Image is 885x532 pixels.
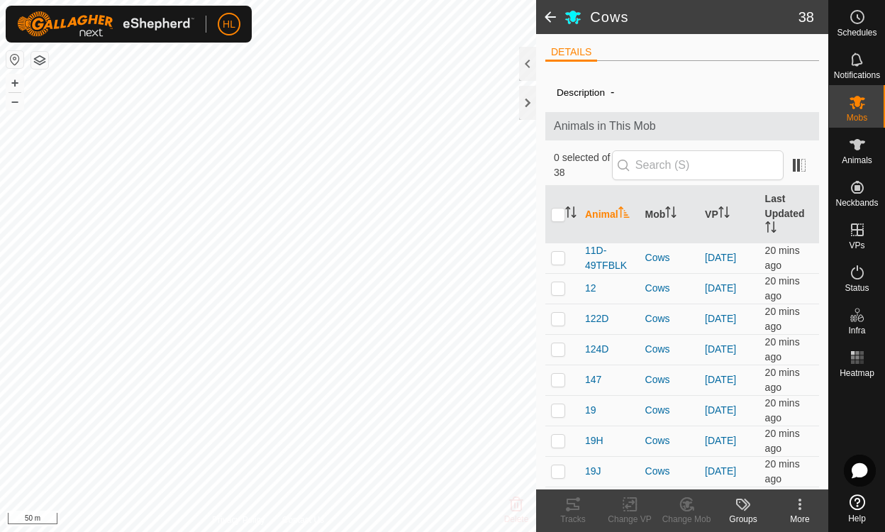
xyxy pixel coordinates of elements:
p-sorticon: Activate to sort [718,209,730,220]
input: Search (S) [612,150,784,180]
span: Heatmap [840,369,874,377]
span: 19 [585,403,596,418]
label: Description [557,87,605,98]
span: 19H [585,433,603,448]
p-sorticon: Activate to sort [618,209,630,220]
span: 19J [585,464,601,479]
span: 21 Aug 2025, 4:05 pm [765,397,800,423]
img: Gallagher Logo [17,11,194,37]
th: Animal [579,186,640,243]
p-sorticon: Activate to sort [665,209,677,220]
th: Mob [640,186,700,243]
th: VP [699,186,759,243]
div: Cows [645,372,694,387]
a: Privacy Policy [212,514,265,526]
span: - [605,80,620,104]
button: + [6,74,23,92]
span: 12 [585,281,596,296]
span: Mobs [847,113,867,122]
span: 11D-49TFBLK [585,243,634,273]
a: Contact Us [282,514,324,526]
span: 21 Aug 2025, 4:04 pm [765,245,800,271]
div: Cows [645,342,694,357]
a: [DATE] [705,282,736,294]
div: Cows [645,433,694,448]
button: Reset Map [6,51,23,68]
span: 122D [585,311,608,326]
span: 21 Aug 2025, 4:05 pm [765,367,800,393]
span: Schedules [837,28,876,37]
span: 21 Aug 2025, 4:04 pm [765,306,800,332]
span: 147 [585,372,601,387]
div: Groups [715,513,772,526]
span: 21 Aug 2025, 4:04 pm [765,336,800,362]
a: [DATE] [705,465,736,477]
a: [DATE] [705,435,736,446]
div: Cows [645,464,694,479]
div: Cows [645,403,694,418]
a: [DATE] [705,343,736,355]
span: Animals in This Mob [554,118,811,135]
span: 38 [798,6,814,28]
p-sorticon: Activate to sort [565,209,577,220]
a: [DATE] [705,404,736,416]
span: Neckbands [835,199,878,207]
span: 21 Aug 2025, 4:04 pm [765,489,800,515]
button: – [6,93,23,110]
span: Notifications [834,71,880,79]
div: Cows [645,250,694,265]
span: 21 Aug 2025, 4:04 pm [765,275,800,301]
li: DETAILS [545,45,597,62]
div: More [772,513,828,526]
div: Cows [645,281,694,296]
span: Infra [848,326,865,335]
span: 124D [585,342,608,357]
button: Map Layers [31,52,48,69]
a: [DATE] [705,252,736,263]
div: Change VP [601,513,658,526]
div: Change Mob [658,513,715,526]
a: [DATE] [705,374,736,385]
span: Help [848,514,866,523]
span: Animals [842,156,872,165]
th: Last Updated [759,186,820,243]
span: 21 Aug 2025, 4:05 pm [765,458,800,484]
span: 21 Aug 2025, 4:05 pm [765,428,800,454]
span: 0 selected of 38 [554,150,612,180]
h2: Cows [590,9,798,26]
a: [DATE] [705,313,736,324]
span: Status [845,284,869,292]
span: VPs [849,241,864,250]
a: Help [829,489,885,528]
span: HL [223,17,235,32]
p-sorticon: Activate to sort [765,223,777,235]
div: Tracks [545,513,601,526]
div: Cows [645,311,694,326]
